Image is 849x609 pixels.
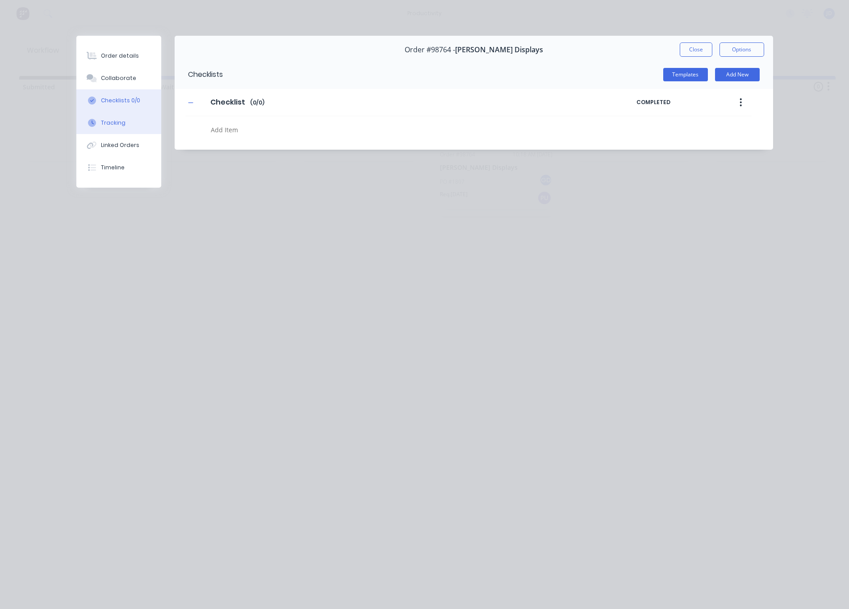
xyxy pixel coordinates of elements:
[76,67,161,89] button: Collaborate
[405,46,455,54] span: Order #98764 -
[455,46,543,54] span: [PERSON_NAME] Displays
[101,164,125,172] div: Timeline
[719,42,764,57] button: Options
[636,98,712,106] span: COMPLETED
[76,89,161,112] button: Checklists 0/0
[101,74,136,82] div: Collaborate
[250,99,264,107] span: ( 0 / 0 )
[76,112,161,134] button: Tracking
[101,119,125,127] div: Tracking
[663,68,708,81] button: Templates
[76,134,161,156] button: Linked Orders
[175,60,223,89] div: Checklists
[101,97,140,105] div: Checklists 0/0
[101,52,139,60] div: Order details
[680,42,712,57] button: Close
[76,45,161,67] button: Order details
[76,156,161,179] button: Timeline
[101,141,139,149] div: Linked Orders
[205,96,250,109] input: Enter Checklist name
[715,68,760,81] button: Add New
